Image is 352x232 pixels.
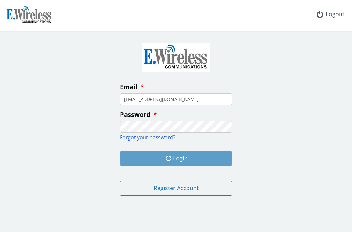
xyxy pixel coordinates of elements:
span: Email [120,82,137,91]
button: Register Account [120,181,232,196]
span: Password [120,110,150,119]
input: enter your email address [120,93,232,105]
button: Login [120,151,232,166]
a: Forgot your password? [120,134,175,141]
